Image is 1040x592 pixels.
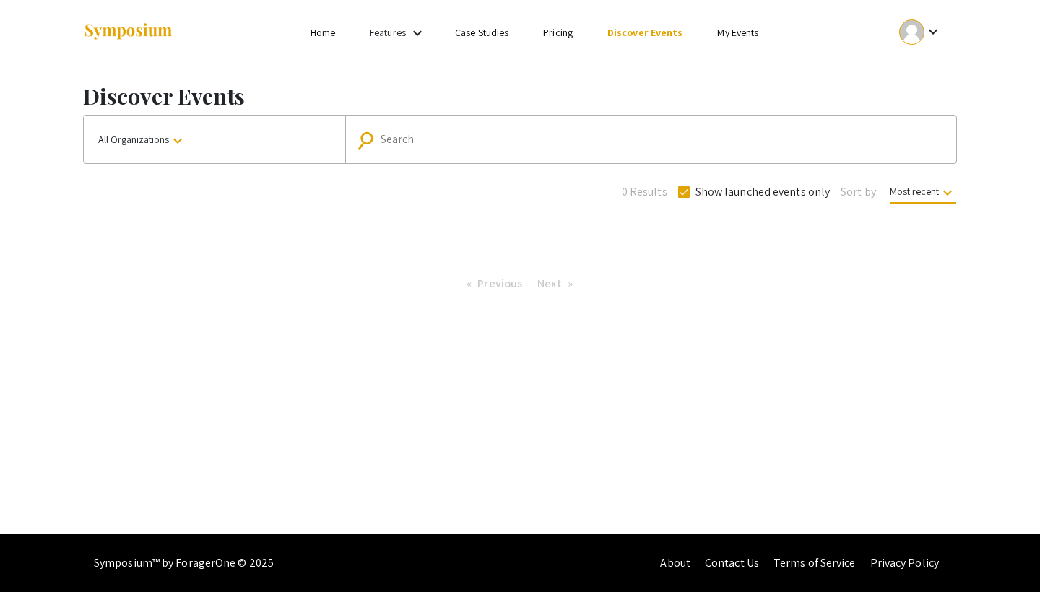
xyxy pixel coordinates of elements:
[660,555,690,570] a: About
[622,183,667,201] span: 0 Results
[870,555,939,570] a: Privacy Policy
[11,527,61,581] iframe: Chat
[311,26,335,39] a: Home
[543,26,573,39] a: Pricing
[717,26,758,39] a: My Events
[890,185,956,204] span: Most recent
[884,16,957,48] button: Expand account dropdown
[98,133,186,146] span: All Organizations
[695,183,831,201] span: Show launched events only
[94,534,274,592] div: Symposium™ by ForagerOne © 2025
[878,178,968,204] button: Most recent
[705,555,759,570] a: Contact Us
[773,555,856,570] a: Terms of Service
[409,25,426,42] mat-icon: Expand Features list
[359,128,380,153] mat-icon: Search
[537,276,561,291] span: Next
[370,26,406,39] a: Features
[83,22,173,42] img: Symposium by ForagerOne
[607,26,683,39] a: Discover Events
[924,23,942,40] mat-icon: Expand account dropdown
[84,116,345,163] button: All Organizations
[169,132,186,149] mat-icon: keyboard_arrow_down
[939,184,956,201] mat-icon: keyboard_arrow_down
[477,276,522,291] span: Previous
[83,83,957,109] h1: Discover Events
[455,26,508,39] a: Case Studies
[459,273,580,295] ul: Pagination
[841,183,878,201] span: Sort by:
